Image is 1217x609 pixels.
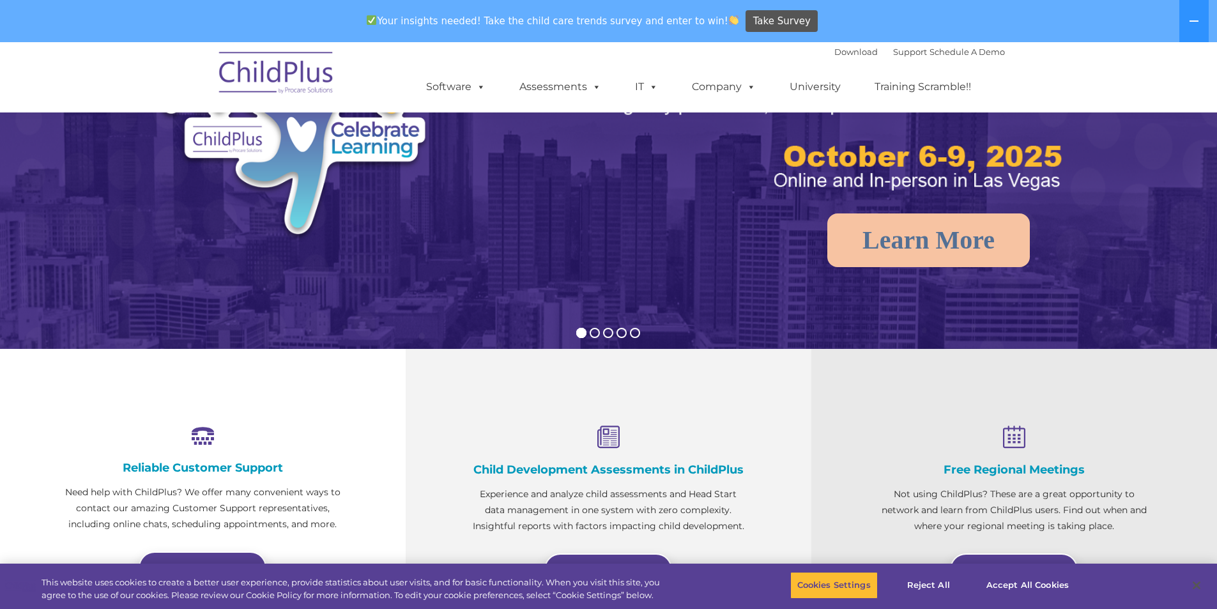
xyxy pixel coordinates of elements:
[862,74,984,100] a: Training Scramble!!
[507,74,614,100] a: Assessments
[834,47,1005,57] font: |
[64,484,342,532] p: Need help with ChildPlus? We offer many convenient ways to contact our amazing Customer Support r...
[413,74,498,100] a: Software
[178,137,232,146] span: Phone number
[950,553,1078,585] a: Learn More
[622,74,671,100] a: IT
[790,572,878,599] button: Cookies Settings
[893,47,927,57] a: Support
[729,15,739,25] img: 👏
[544,553,672,585] a: Learn More
[930,47,1005,57] a: Schedule A Demo
[979,572,1076,599] button: Accept All Cookies
[42,576,670,601] div: This website uses cookies to create a better user experience, provide statistics about user visit...
[367,15,376,25] img: ✅
[470,463,747,477] h4: Child Development Assessments in ChildPlus
[834,47,878,57] a: Download
[139,551,266,583] a: Learn more
[362,8,744,33] span: Your insights needed! Take the child care trends survey and enter to win!
[827,213,1030,267] a: Learn More
[170,563,230,573] span: Learn more
[746,10,818,33] a: Take Survey
[178,84,217,94] span: Last name
[1183,571,1211,599] button: Close
[875,486,1153,534] p: Not using ChildPlus? These are a great opportunity to network and learn from ChildPlus users. Fin...
[777,74,853,100] a: University
[679,74,769,100] a: Company
[875,463,1153,477] h4: Free Regional Meetings
[213,43,341,107] img: ChildPlus by Procare Solutions
[889,572,968,599] button: Reject All
[753,10,811,33] span: Take Survey
[64,461,342,475] h4: Reliable Customer Support
[470,486,747,534] p: Experience and analyze child assessments and Head Start data management in one system with zero c...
